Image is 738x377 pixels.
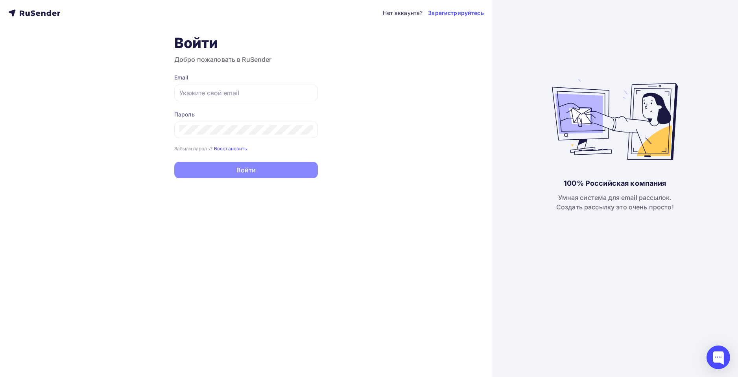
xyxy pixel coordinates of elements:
a: Зарегистрируйтесь [428,9,483,17]
div: Умная система для email рассылок. Создать рассылку это очень просто! [556,193,674,212]
small: Забыли пароль? [174,146,212,152]
h1: Войти [174,34,318,52]
h3: Добро пожаловать в RuSender [174,55,318,64]
div: Email [174,74,318,81]
div: Нет аккаунта? [383,9,423,17]
input: Укажите свой email [179,88,313,98]
a: Восстановить [214,145,247,152]
div: Пароль [174,111,318,118]
div: 100% Российская компания [564,179,666,188]
button: Войти [174,162,318,178]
